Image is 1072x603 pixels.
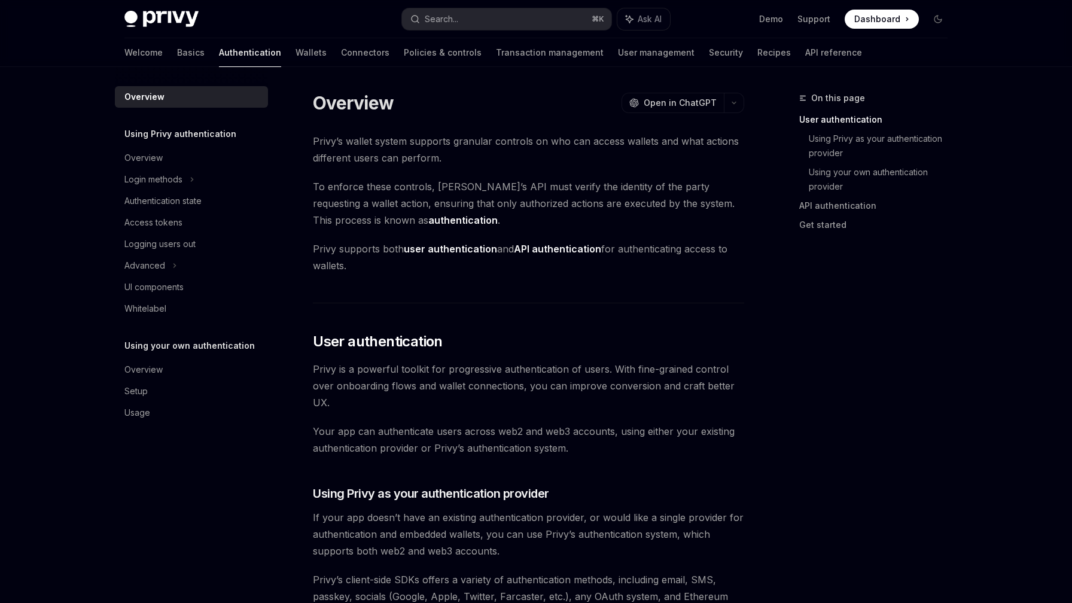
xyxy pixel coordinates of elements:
[404,38,482,67] a: Policies & controls
[115,147,268,169] a: Overview
[709,38,743,67] a: Security
[115,402,268,424] a: Usage
[514,243,601,255] strong: API authentication
[313,240,744,274] span: Privy supports both and for authenticating access to wallets.
[797,13,830,25] a: Support
[124,127,236,141] h5: Using Privy authentication
[809,163,957,196] a: Using your own authentication provider
[811,91,865,105] span: On this page
[124,11,199,28] img: dark logo
[799,215,957,234] a: Get started
[115,359,268,380] a: Overview
[845,10,919,29] a: Dashboard
[313,361,744,411] span: Privy is a powerful toolkit for progressive authentication of users. With fine-grained control ov...
[124,280,184,294] div: UI components
[402,8,611,30] button: Search...⌘K
[115,86,268,108] a: Overview
[313,509,744,559] span: If your app doesn’t have an existing authentication provider, or would like a single provider for...
[124,301,166,316] div: Whitelabel
[496,38,604,67] a: Transaction management
[124,237,196,251] div: Logging users out
[404,243,497,255] strong: user authentication
[638,13,662,25] span: Ask AI
[124,384,148,398] div: Setup
[313,92,394,114] h1: Overview
[622,93,724,113] button: Open in ChatGPT
[618,38,695,67] a: User management
[854,13,900,25] span: Dashboard
[805,38,862,67] a: API reference
[759,13,783,25] a: Demo
[757,38,791,67] a: Recipes
[313,332,443,351] span: User authentication
[425,12,458,26] div: Search...
[617,8,670,30] button: Ask AI
[115,190,268,212] a: Authentication state
[115,298,268,319] a: Whitelabel
[124,151,163,165] div: Overview
[115,233,268,255] a: Logging users out
[124,258,165,273] div: Advanced
[296,38,327,67] a: Wallets
[592,14,604,24] span: ⌘ K
[124,339,255,353] h5: Using your own authentication
[809,129,957,163] a: Using Privy as your authentication provider
[124,215,182,230] div: Access tokens
[313,133,744,166] span: Privy’s wallet system supports granular controls on who can access wallets and what actions diffe...
[799,196,957,215] a: API authentication
[428,214,498,226] strong: authentication
[124,406,150,420] div: Usage
[313,485,549,502] span: Using Privy as your authentication provider
[928,10,948,29] button: Toggle dark mode
[124,172,182,187] div: Login methods
[799,110,957,129] a: User authentication
[115,276,268,298] a: UI components
[124,38,163,67] a: Welcome
[124,90,165,104] div: Overview
[115,380,268,402] a: Setup
[313,178,744,229] span: To enforce these controls, [PERSON_NAME]’s API must verify the identity of the party requesting a...
[124,363,163,377] div: Overview
[177,38,205,67] a: Basics
[219,38,281,67] a: Authentication
[341,38,389,67] a: Connectors
[124,194,202,208] div: Authentication state
[644,97,717,109] span: Open in ChatGPT
[313,423,744,456] span: Your app can authenticate users across web2 and web3 accounts, using either your existing authent...
[115,212,268,233] a: Access tokens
